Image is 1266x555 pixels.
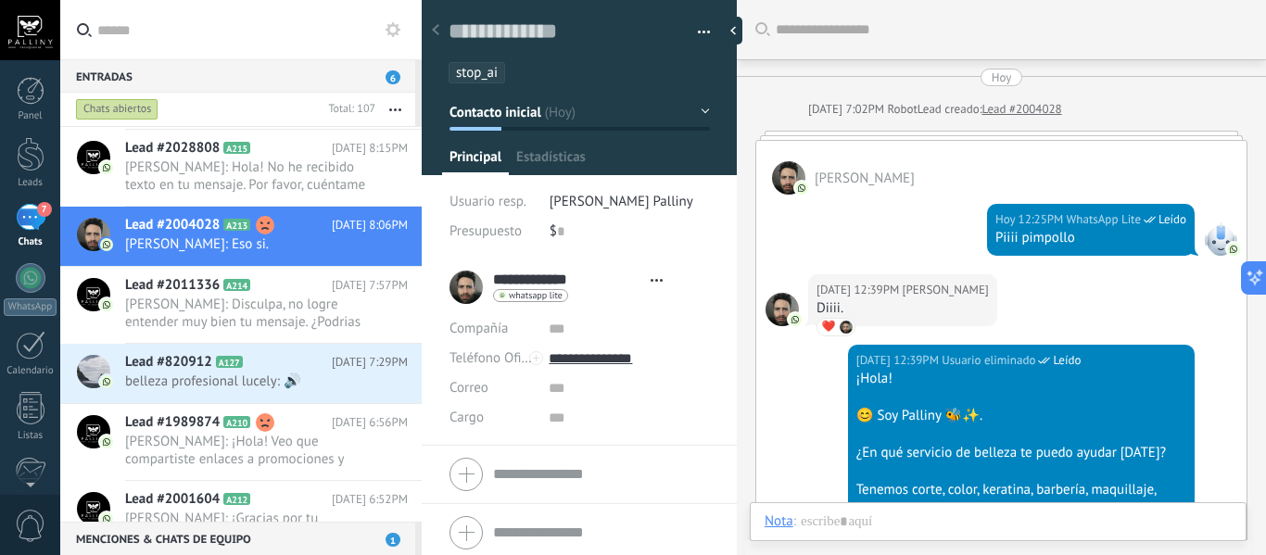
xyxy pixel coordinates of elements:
span: [PERSON_NAME]: Hola! No he recibido texto en tu mensaje. Por favor, cuéntame qué servicio te inte... [125,158,373,194]
span: Felipe Torres [772,161,805,195]
span: Lead #2011336 [125,276,220,295]
span: Correo [449,379,488,397]
span: Leído [1053,351,1081,370]
span: Felipe Torres [766,293,799,326]
span: Lead #2001604 [125,490,220,509]
span: belleza profesional lucely: 🔊 [125,372,373,390]
span: stop_ai [456,64,498,82]
div: Total: 107 [321,100,375,119]
div: ¡Hola! [856,370,1186,388]
div: WhatsApp [4,298,57,316]
span: 6 [386,70,400,84]
span: WhatsApp Lite [1067,210,1141,229]
span: [DATE] 6:56PM [332,413,408,432]
span: Lead #2004028 [125,216,220,234]
div: Calendario [4,365,57,377]
span: [PERSON_NAME]: ¡Hola! Veo que compartiste enlaces a promociones y contacto de Palliny. ¿En qué se... [125,433,373,468]
span: Leído [1158,210,1186,229]
a: Lead #2028808 A215 [DATE] 8:15PM [PERSON_NAME]: Hola! No he recibido texto en tu mensaje. Por fav... [60,130,422,206]
img: com.amocrm.amocrmwa.svg [100,161,113,174]
div: [DATE] 12:39PM [856,351,942,370]
a: Lead #2004028 A213 [DATE] 8:06PM [PERSON_NAME]: Eso si. [60,207,422,266]
span: [PERSON_NAME]: Eso si. [125,235,373,253]
div: Presupuesto [449,217,536,246]
div: Cargo [449,403,535,433]
img: com.amocrm.amocrmwa.svg [100,435,113,448]
div: Diiii. [817,299,989,318]
span: Teléfono Oficina [449,349,546,367]
span: : [793,512,796,531]
div: 😊 Soy Palliny 🐝✨. [856,407,1186,425]
div: Ocultar [724,17,742,44]
a: Lead #2004028 [981,100,1061,119]
img: com.amocrm.amocrmwa.svg [100,238,113,251]
div: $ [550,217,710,246]
span: Usuario resp. [449,193,526,210]
span: A214 [223,279,250,291]
div: Entradas [60,59,415,93]
span: [PERSON_NAME]: ¡Gracias por tu confianza! 🐝✨ ¿En qué servicio de belleza te gustaría que te ayude... [125,510,373,545]
div: Compañía [449,314,535,344]
button: Teléfono Oficina [449,344,535,373]
div: Hoy 12:25PM [995,210,1067,229]
span: A215 [223,142,250,154]
span: Cargo [449,410,484,424]
div: Lead creado: [918,100,982,119]
span: [DATE] 7:29PM [332,353,408,372]
div: ¿En qué servicio de belleza te puedo ayudar [DATE]? [856,444,1186,462]
span: A210 [223,416,250,428]
img: com.amocrm.amocrmwa.svg [100,512,113,525]
span: [DATE] 7:57PM [332,276,408,295]
div: Panel [4,110,57,122]
span: 1 [386,533,400,547]
span: A127 [216,356,243,368]
div: Listas [4,430,57,442]
div: [DATE] 7:02PM [808,100,887,119]
button: Más [375,93,415,126]
div: [DATE] 12:39PM [817,281,902,299]
span: Presupuesto [449,222,522,240]
span: [PERSON_NAME] Palliny [550,193,693,210]
span: [DATE] 8:06PM [332,216,408,234]
div: Menciones & Chats de equipo [60,522,415,555]
span: [DATE] 8:15PM [332,139,408,158]
span: WhatsApp Lite [1204,222,1237,256]
a: Lead #820912 A127 [DATE] 7:29PM belleza profesional lucely: 🔊 [60,344,422,403]
div: Chats abiertos [76,98,158,120]
span: 7 [37,202,52,217]
img: com.amocrm.amocrmwa.svg [795,182,808,195]
span: Principal [449,148,501,175]
img: com.amocrm.amocrmwa.svg [100,298,113,311]
span: whatsapp lite [509,291,563,300]
div: Tenemos corte, color, keratina, barbería, maquillaje, manicure, pedicure, peinado, cejas y pestañ... [856,481,1186,536]
span: A212 [223,493,250,505]
a: Lead #2011336 A214 [DATE] 7:57PM [PERSON_NAME]: Disculpa, no logre entender muy bien tu mensaje. ... [60,267,422,343]
div: Chats [4,236,57,248]
div: Piiii pimpollo [995,229,1186,247]
span: [DATE] 6:52PM [332,490,408,509]
button: Correo [449,373,488,403]
div: Usuario resp. [449,187,536,217]
span: Felipe Torres [902,281,988,299]
span: Usuario eliminado [942,351,1035,370]
span: Lead #820912 [125,353,212,372]
a: Lead #1989874 A210 [DATE] 6:56PM [PERSON_NAME]: ¡Hola! Veo que compartiste enlaces a promociones ... [60,404,422,480]
span: Lead #1989874 [125,413,220,432]
img: com.amocrm.amocrmwa.svg [100,375,113,388]
div: Leads [4,177,57,189]
span: Lead #2028808 [125,139,220,158]
img: com.amocrm.amocrmwa.svg [1227,243,1240,256]
span: Estadísticas [516,148,586,175]
span: Felipe Torres [815,170,915,187]
span: Robot [887,101,917,117]
span: A213 [223,219,250,231]
div: Hoy [992,69,1012,86]
img: com.amocrm.amocrmwa.svg [789,313,802,326]
span: [PERSON_NAME]: Disculpa, no logre entender muy bien tu mensaje. ¿Podrias contarme un poquito mas ... [125,296,373,331]
span: Felipe Torres [839,320,854,334]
